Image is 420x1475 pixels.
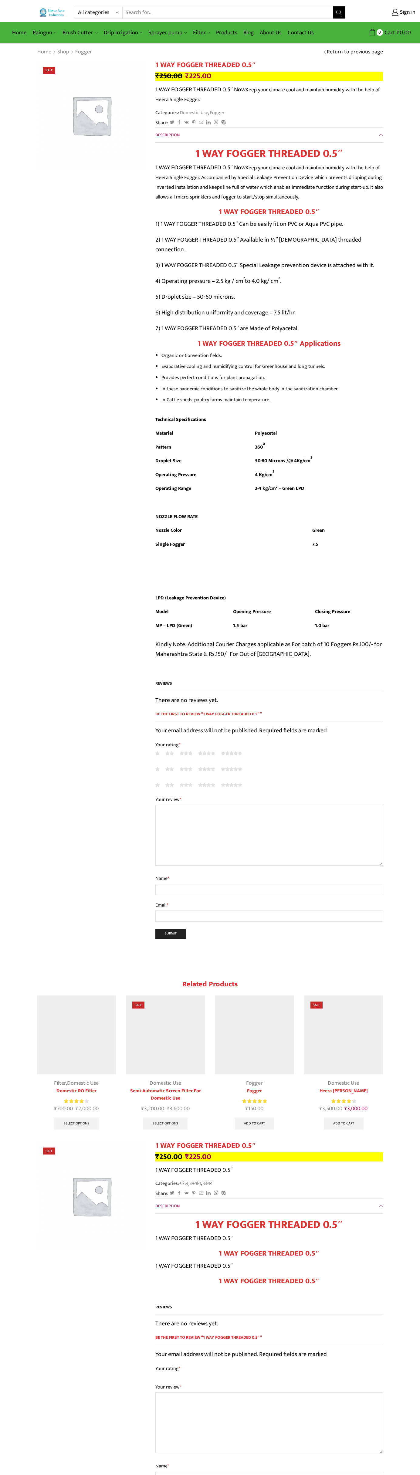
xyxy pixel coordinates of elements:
[246,1079,263,1088] a: Fogger
[43,1148,55,1155] span: Sale
[320,1104,322,1113] span: ₹
[43,67,55,74] span: Sale
[304,995,383,1074] img: Heera Vermi Nursery
[185,70,211,82] bdi: 225.00
[242,1098,267,1104] span: Rated out of 5
[331,1098,353,1104] span: Rated out of 5
[190,25,213,40] a: Filter
[155,292,383,302] p: 5) Droplet size – 50-60 microns.
[141,1104,164,1113] bdi: 3,200.00
[155,85,380,104] span: Keep your climate cool and maintain humidity with the help of Heera Single Fogger.
[75,48,92,56] a: Fogger
[155,457,181,465] strong: Droplet Size
[37,1141,146,1251] img: Placeholder
[54,1104,73,1113] bdi: 700.00
[344,1104,367,1113] bdi: 3,000.00
[155,128,383,142] a: Description
[155,711,383,722] span: Be the first to review “1 WAY FOGGER THREADED 0.5″”
[278,275,280,281] sup: 2
[202,1179,212,1187] a: फॉगर
[155,875,383,883] label: Name
[145,25,190,40] a: Sprayer pump
[310,455,312,460] sup: 2
[155,1383,383,1391] label: Your review
[377,29,383,36] span: 0
[155,1233,383,1243] p: 1 WAY FOGGER THREADED 0.5″
[30,25,59,40] a: Raingun
[33,992,120,1133] div: 1 / 6
[212,992,298,1133] div: 3 / 6
[344,1104,347,1113] span: ₹
[155,1261,383,1271] p: 1 WAY FOGGER THREADED 0.5″
[155,741,383,748] label: Your rating
[155,1277,383,1286] h3: 1 WAY FOGGER THREADED 0.5″
[141,1104,144,1113] span: ₹
[155,766,160,772] a: 1 of 5 stars
[185,1151,189,1163] span: ₹
[155,1365,383,1372] label: Your rating
[397,28,411,37] bdi: 0.00
[155,70,159,82] span: ₹
[165,782,174,788] a: 2 of 5 stars
[155,1165,383,1175] p: 1 WAY FOGGER THREADED 0.5″
[37,1105,116,1113] span: –
[155,929,186,939] input: Submit
[155,276,383,286] p: 4) Operating pressure – 2.5 kg / cm to 4.0 kg/ cm .
[155,163,383,202] p: 1 WAY FOGGER THREADED 0.5″ Now
[143,1117,188,1130] a: Select options for “Semi-Automatic Screen Filter For Domestic Use”
[67,1079,99,1088] a: Domestic Use
[383,29,395,37] span: Cart
[155,415,206,423] strong: Technical Specifications
[155,484,191,492] strong: Operating Range
[155,608,168,615] strong: Model
[155,471,196,479] strong: Operating Pressure
[328,1079,359,1088] a: Domestic Use
[64,1098,84,1104] span: Rated out of 5
[155,901,383,909] label: Email
[155,796,383,804] label: Your review
[37,48,92,56] nav: Breadcrumb
[155,513,198,520] strong: NOZZLE FLOW RATE
[155,119,168,126] span: Share:
[123,6,333,19] input: Search for...
[37,995,116,1074] img: Y-Type-Filter
[37,1087,116,1095] a: Domestic RO Filter
[150,1079,181,1088] a: Domestic Use
[57,48,69,56] a: Shop
[155,70,182,82] bdi: 250.00
[255,429,277,437] strong: Polyacetal
[155,750,160,757] a: 1 of 5 stars
[161,351,383,360] li: Organic or Convention fields.
[155,339,383,348] h3: 1 WAY FOGGER THREADED 0.5″ Applications
[155,1151,159,1163] span: ₹
[155,782,160,788] a: 1 of 5 stars
[59,25,100,40] a: Brush Cutter
[37,48,52,56] a: Home
[198,782,215,788] a: 4 of 5 stars
[246,1104,263,1113] bdi: 150.00
[101,25,145,40] a: Drip Irrigation
[242,1098,267,1104] div: Rated 5.00 out of 5
[167,1104,170,1113] span: ₹
[255,457,310,465] strong: 50-60 Microns /@ 4Kg/cm
[180,782,192,788] a: 3 of 5 stars
[209,109,225,117] a: Fogger
[155,695,383,705] p: There are no reviews yet.
[215,995,294,1074] img: Fogger
[182,978,238,990] span: Related products
[161,385,383,393] li: In these pandemic conditions to sanitize the whole body in the sanitization chamber.
[76,1104,78,1113] span: ₹
[198,750,215,757] a: 4 of 5 stars
[255,443,263,451] strong: 360
[155,594,226,602] strong: LPD (Leakage Prevention Device)
[9,25,30,40] a: Home
[185,70,189,82] span: ₹
[312,540,318,548] strong: 7.5
[155,1190,168,1197] span: Share:
[37,61,146,170] img: Placeholder
[54,1104,57,1113] span: ₹
[310,1002,323,1009] span: Sale
[180,766,192,772] a: 3 of 5 stars
[165,750,174,757] a: 2 of 5 stars
[240,25,257,40] a: Blog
